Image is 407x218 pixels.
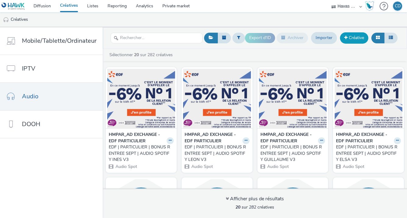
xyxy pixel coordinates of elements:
[22,64,35,73] span: IPTV
[365,1,374,11] img: Hawk Academy
[22,36,97,45] span: Mobile/Tablette/Ordinateur
[22,120,40,129] span: DOOH
[336,144,398,163] div: EDF | PARTICULIER | BONUS RENTREE SEPT | AUDIO SPOTIFY ELSA V3
[109,52,175,58] a: Sélectionner sur 282 créatives
[336,144,401,163] a: EDF | PARTICULIER | BONUS RENTREE SEPT | AUDIO SPOTIFY ELSA V3
[134,52,139,58] strong: 20
[260,144,323,163] div: EDF | PARTICULIER | BONUS RENTREE SEPT | AUDIO SPOTIFY GUILLAUME V3
[109,132,165,144] strong: HMPAR_AD EXCHANGE - EDF PARTICULIER
[2,2,25,10] img: undefined Logo
[340,32,368,43] a: Créative
[22,92,38,101] span: Audio
[115,164,137,169] span: Audio Spot
[107,69,175,128] img: EDF | PARTICULIER | BONUS RENTREE SEPT | AUDIO SPOTIFY INES V3 visual
[109,144,174,163] a: EDF | PARTICULIER | BONUS RENTREE SEPT | AUDIO SPOTIFY INES V3
[334,69,402,128] img: EDF | PARTICULIER | BONUS RENTREE SEPT | AUDIO SPOTIFY ELSA V3 visual
[260,144,325,163] a: EDF | PARTICULIER | BONUS RENTREE SEPT | AUDIO SPOTIFY GUILLAUME V3
[109,144,171,163] div: EDF | PARTICULIER | BONUS RENTREE SEPT | AUDIO SPOTIFY INES V3
[277,33,308,43] button: Archiver
[183,69,251,128] img: EDF | PARTICULIER | BONUS RENTREE SEPT | AUDIO SPOTIFY LEON V3 visual
[395,2,401,11] div: CD
[260,132,317,144] strong: HMPAR_AD EXCHANGE - EDF PARTICULIER
[259,69,327,128] img: EDF | PARTICULIER | BONUS RENTREE SEPT | AUDIO SPOTIFY GUILLAUME V3 visual
[185,132,241,144] strong: HMPAR_AD EXCHANGE - EDF PARTICULIER
[342,164,364,169] span: Audio Spot
[384,33,398,43] button: Liste
[111,33,203,43] input: Rechercher...
[191,164,213,169] span: Audio Spot
[245,33,275,43] button: Export d'ID
[365,1,377,11] a: Hawk Academy
[371,33,384,43] button: Grille
[185,144,250,163] a: EDF | PARTICULIER | BONUS RENTREE SEPT | AUDIO SPOTIFY LEON V3
[226,195,284,202] div: Afficher plus de résultats
[235,204,240,210] strong: 20
[235,204,274,210] span: sur 282 créatives
[267,164,289,169] span: Audio Spot
[336,132,392,144] strong: HMPAR_AD EXCHANGE - EDF PARTICULIER
[3,17,9,23] img: audio
[311,32,337,44] a: Importer
[185,144,247,163] div: EDF | PARTICULIER | BONUS RENTREE SEPT | AUDIO SPOTIFY LEON V3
